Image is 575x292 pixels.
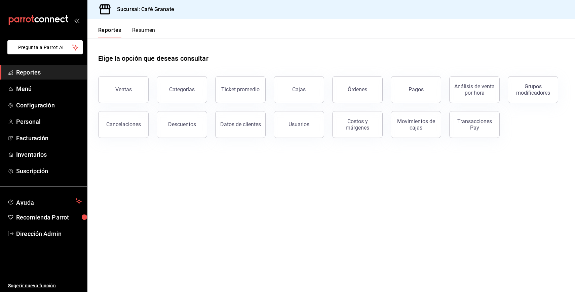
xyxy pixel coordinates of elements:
[98,76,149,103] button: Ventas
[7,40,83,54] button: Pregunta a Parrot AI
[215,111,266,138] button: Datos de clientes
[169,86,195,93] div: Categorías
[215,76,266,103] button: Ticket promedio
[106,121,141,128] div: Cancelaciones
[98,111,149,138] button: Cancelaciones
[449,76,500,103] button: Análisis de venta por hora
[16,229,82,238] span: Dirección Admin
[220,121,261,128] div: Datos de clientes
[115,86,132,93] div: Ventas
[449,111,500,138] button: Transacciones Pay
[289,121,309,128] div: Usuarios
[16,117,82,126] span: Personal
[409,86,424,93] div: Pagos
[332,76,383,103] button: Órdenes
[508,76,558,103] button: Grupos modificadores
[337,118,378,131] div: Costos y márgenes
[98,27,155,38] div: navigation tabs
[98,27,121,38] button: Reportes
[454,118,495,131] div: Transacciones Pay
[112,5,174,13] h3: Sucursal: Café Granate
[132,27,155,38] button: Resumen
[74,17,79,23] button: open_drawer_menu
[348,86,367,93] div: Órdenes
[391,76,441,103] button: Pagos
[221,86,260,93] div: Ticket promedio
[16,134,82,143] span: Facturación
[391,111,441,138] button: Movimientos de cajas
[512,83,554,96] div: Grupos modificadores
[332,111,383,138] button: Costos y márgenes
[16,197,73,205] span: Ayuda
[16,68,82,77] span: Reportes
[8,282,82,289] span: Sugerir nueva función
[157,76,207,103] button: Categorías
[5,49,83,56] a: Pregunta a Parrot AI
[454,83,495,96] div: Análisis de venta por hora
[98,53,208,63] h1: Elige la opción que deseas consultar
[16,166,82,176] span: Suscripción
[16,150,82,159] span: Inventarios
[168,121,196,128] div: Descuentos
[18,44,72,51] span: Pregunta a Parrot AI
[157,111,207,138] button: Descuentos
[292,86,306,94] div: Cajas
[16,101,82,110] span: Configuración
[16,213,82,222] span: Recomienda Parrot
[16,84,82,93] span: Menú
[274,111,324,138] button: Usuarios
[274,76,324,103] a: Cajas
[395,118,437,131] div: Movimientos de cajas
